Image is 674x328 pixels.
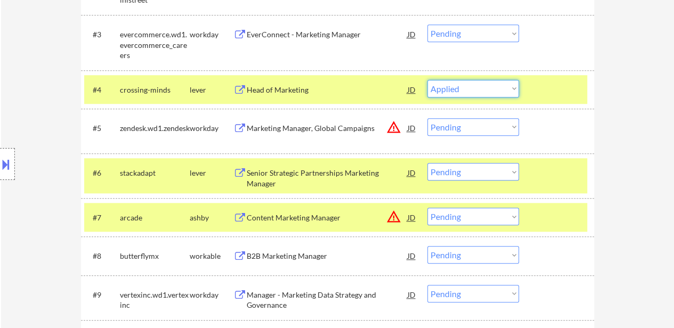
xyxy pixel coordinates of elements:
div: workday [190,123,233,134]
div: Content Marketing Manager [247,212,408,223]
div: Senior Strategic Partnerships Marketing Manager [247,168,408,188]
div: JD [407,118,417,137]
div: ashby [190,212,233,223]
div: workday [190,290,233,300]
div: #9 [93,290,111,300]
div: vertexinc.wd1.vertexinc [120,290,190,310]
div: JD [407,246,417,265]
button: warning_amber [386,120,401,135]
div: evercommerce.wd1.evercommerce_careers [120,29,190,61]
div: lever [190,168,233,178]
div: JD [407,24,417,44]
div: JD [407,80,417,99]
div: Head of Marketing [247,85,408,95]
button: warning_amber [386,209,401,224]
div: EverConnect - Marketing Manager [247,29,408,40]
div: B2B Marketing Manager [247,251,408,261]
div: #3 [93,29,111,40]
div: JD [407,208,417,227]
div: workday [190,29,233,40]
div: JD [407,285,417,304]
div: Manager - Marketing Data Strategy and Governance [247,290,408,310]
div: JD [407,163,417,182]
div: lever [190,85,233,95]
div: Marketing Manager, Global Campaigns [247,123,408,134]
div: workable [190,251,233,261]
